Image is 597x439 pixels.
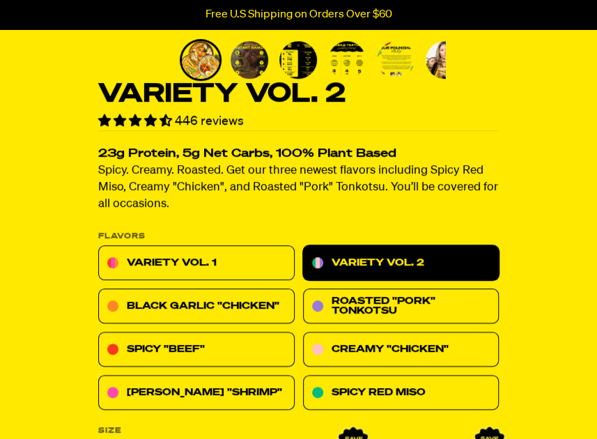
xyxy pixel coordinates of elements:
li: Go to slide 6 [424,39,465,81]
h1: Variety Vol. 2 [98,81,499,107]
a: Variety Vol. 1 [98,245,295,280]
img: Variety Vol. 2 [328,41,366,79]
li: Go to slide 5 [375,39,417,81]
a: Spicy "Beef" [98,332,295,367]
img: Variety Vol. 2 [426,41,463,79]
img: Variety Vol. 2 [279,41,317,79]
a: Black Garlic "Chicken" [98,288,295,323]
img: Variety Vol. 2 [231,41,268,79]
p: Free U.S Shipping on Orders Over $60 [206,8,392,21]
span: 4.70 stars [98,115,175,128]
a: Roasted "Pork" Tonkotsu [303,288,499,323]
li: Go to slide 4 [326,39,368,81]
a: Creamy "Chicken" [303,332,499,367]
a: Spicy Red Miso [303,375,499,410]
a: [PERSON_NAME] "Shrimp" [98,375,295,410]
li: Go to slide 2 [228,39,270,81]
li: Go to slide 3 [277,39,319,81]
img: Variety Vol. 2 [377,41,414,79]
h2: 23g Protein, 5g Net Carbs, 100% Plant Based [98,148,499,160]
li: Go to slide 1 [180,39,222,81]
p: Flavors [98,232,499,240]
label: Size [98,426,499,434]
p: Spicy. Creamy. Roasted. Get our three newest flavors including Spicy Red Miso, Creamy "Chicken", ... [98,162,499,213]
img: Variety Vol. 2 [182,41,219,79]
a: Variety Vol. 2 [303,245,499,280]
div: PDP main carousel thumbnails [180,39,445,81]
span: 446 reviews [175,115,244,128]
